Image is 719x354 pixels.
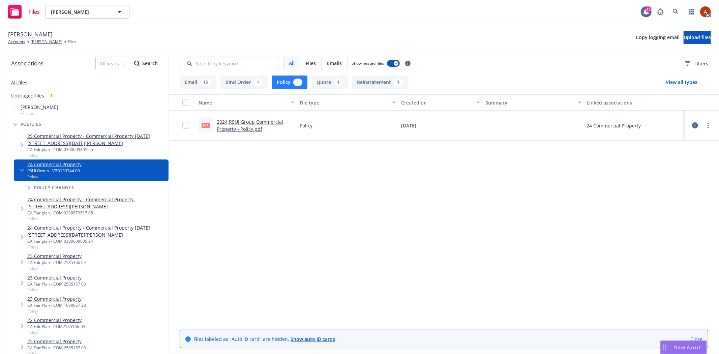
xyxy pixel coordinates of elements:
span: Files [68,39,76,45]
button: Upload files [684,31,711,44]
div: Drag to move [661,341,669,354]
div: CA Fair plan - COM 0300609805 24 [27,238,166,244]
a: 22 Commercial Property [27,317,85,324]
a: 24 Commercial Property - Commercial Property [DATE][STREET_ADDRESS][DATE][PERSON_NAME] [27,224,166,238]
a: Close [690,335,702,343]
div: 24 Commercial Property [587,122,641,129]
div: Linked associations [587,99,683,106]
span: Policy [27,329,85,335]
a: 23 Commercial Property [27,295,86,302]
span: Account [21,111,58,116]
span: [DATE] [401,122,416,129]
div: Summary [485,99,574,106]
span: All [289,60,295,67]
button: View all types [655,76,708,89]
span: Filters [685,60,708,67]
a: 22 Commercial Property [27,338,86,345]
div: Search [134,57,158,70]
button: File type [297,94,398,111]
span: Files [306,60,316,67]
div: Name [199,99,287,106]
span: Emails [327,60,342,67]
div: 1 [47,92,56,99]
span: Copy logging email [636,34,680,40]
button: Reinstatement [352,76,408,89]
span: Policies [21,122,42,126]
span: Policy [27,216,166,222]
img: photo [700,6,711,17]
a: Accounts [8,39,25,45]
a: Files [5,2,42,21]
div: 1 [253,79,263,86]
span: Files [28,9,40,14]
a: 25 Commercial Property - Commercial Property [DATE][STREET_ADDRESS][DATE][PERSON_NAME] [27,132,166,147]
div: CA Fair Plan - COM 2585167 03 [27,281,86,287]
span: Policy [300,122,312,129]
span: pdf [202,123,210,128]
a: Search [669,5,683,19]
button: Nova Assist [660,341,707,354]
div: 1 [293,79,302,86]
input: Search by keyword... [180,57,279,70]
button: Created on [398,94,483,111]
span: [PERSON_NAME] [51,8,109,16]
a: Switch app [685,5,698,19]
span: Policy [27,265,86,271]
div: CA Fair Plan - COM2585166-03 [27,324,85,329]
div: 1 [334,79,343,86]
div: File type [300,99,388,106]
div: CA Fair Plan - COM 1690867 23 [27,302,86,308]
button: [PERSON_NAME] [45,5,129,19]
a: [PERSON_NAME] [31,39,62,45]
button: Policy [272,76,307,89]
button: Email [180,76,216,89]
span: Upload files [684,34,711,40]
span: Files labeled as "Auto ID card" are hidden. [193,335,335,343]
div: RSUI Group - VBB133344 00 [27,168,82,174]
div: CA Fair plan - COM 0300673517 05 [27,210,166,216]
span: Policy [27,174,82,180]
a: Show auto ID cards [291,336,335,342]
div: Created on [401,99,473,106]
div: CA Fair plan - COM 2585166 04 [27,260,86,265]
span: Show nested files [352,60,384,66]
span: Associations [11,59,43,68]
button: Name [196,94,297,111]
button: SearchSearch [134,57,158,70]
span: [PERSON_NAME] [21,104,58,111]
span: Filters [694,60,708,67]
a: 24 Commercial Property - Commercial Property- [STREET_ADDRESS][PERSON_NAME] [27,196,166,210]
span: Policy [27,244,166,250]
svg: Search [134,61,140,66]
button: Summary [483,94,584,111]
a: 24 Commercial Property [27,161,82,168]
a: 2024 RSUI Group Commercial Property - Policy.pdf [217,119,283,132]
span: Nova Assist [675,344,701,350]
div: CA Fair plan - COM 0300609805 25 [27,147,166,152]
span: Policy changes [34,186,74,190]
a: All files [11,79,27,86]
span: [PERSON_NAME] [8,30,53,39]
button: Copy logging email [636,31,680,44]
a: 23 Commercial Property [27,274,86,281]
button: Filters [685,57,708,70]
span: Policy [27,152,166,158]
div: 15 [200,79,211,86]
a: Untriaged files [11,92,44,99]
button: Linked associations [584,94,685,111]
div: 1 [394,79,403,86]
a: Report a Bug [654,5,667,19]
input: Select all [182,99,189,106]
button: Quote [311,76,348,89]
div: CA Fair Plan - COM 2585167 03 [27,345,86,351]
span: Policy [27,308,86,314]
span: Policy [27,287,86,293]
button: Bind Order [220,76,268,89]
a: more [704,121,712,129]
div: 40 [646,6,652,12]
input: Toggle Row Selected [182,122,189,129]
a: 23 Commercial Property [27,253,86,260]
